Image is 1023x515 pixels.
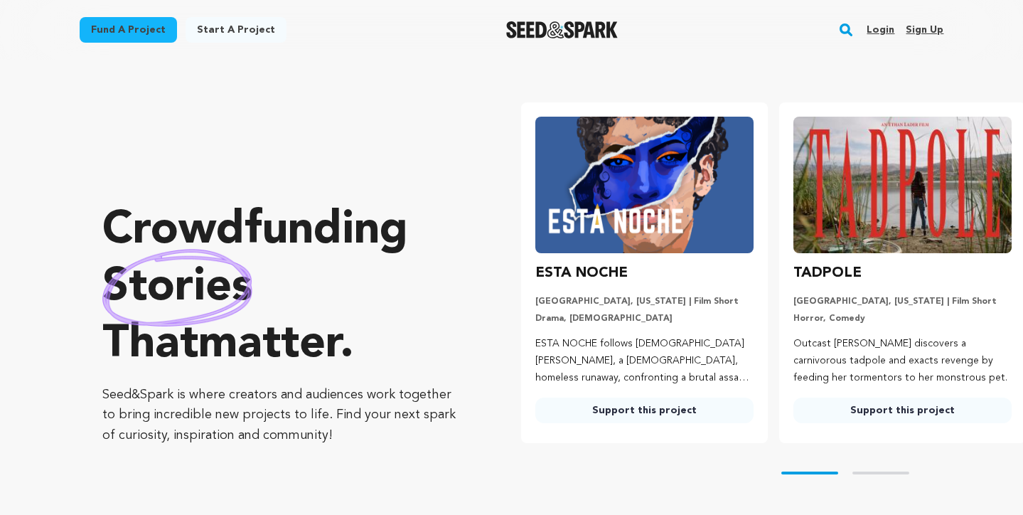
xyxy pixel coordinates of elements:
[793,398,1012,423] a: Support this project
[793,313,1012,324] p: Horror, Comedy
[906,18,943,41] a: Sign up
[535,117,754,253] img: ESTA NOCHE image
[102,249,252,326] img: hand sketched image
[535,296,754,307] p: [GEOGRAPHIC_DATA], [US_STATE] | Film Short
[535,262,628,285] h3: ESTA NOCHE
[186,17,286,43] a: Start a project
[535,398,754,423] a: Support this project
[793,117,1012,253] img: TADPOLE image
[535,313,754,324] p: Drama, [DEMOGRAPHIC_DATA]
[198,322,340,368] span: matter
[80,17,177,43] a: Fund a project
[867,18,894,41] a: Login
[506,21,618,38] img: Seed&Spark Logo Dark Mode
[535,336,754,386] p: ESTA NOCHE follows [DEMOGRAPHIC_DATA] [PERSON_NAME], a [DEMOGRAPHIC_DATA], homeless runaway, conf...
[793,336,1012,386] p: Outcast [PERSON_NAME] discovers a carnivorous tadpole and exacts revenge by feeding her tormentor...
[793,296,1012,307] p: [GEOGRAPHIC_DATA], [US_STATE] | Film Short
[506,21,618,38] a: Seed&Spark Homepage
[793,262,862,285] h3: TADPOLE
[102,203,464,373] p: Crowdfunding that .
[102,385,464,446] p: Seed&Spark is where creators and audiences work together to bring incredible new projects to life...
